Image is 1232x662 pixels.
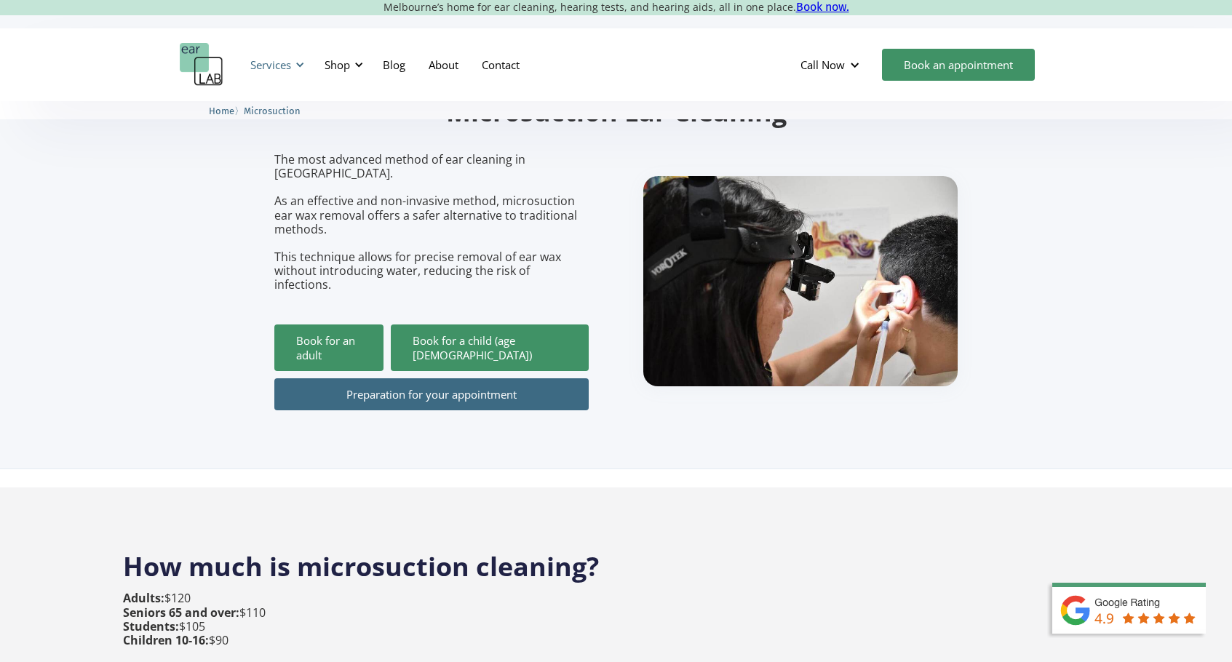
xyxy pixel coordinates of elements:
a: Home [209,103,234,117]
span: Home [209,105,234,116]
a: Book for a child (age [DEMOGRAPHIC_DATA]) [391,324,589,371]
div: Shop [316,43,367,87]
div: Call Now [800,57,845,72]
div: Services [250,57,291,72]
a: Preparation for your appointment [274,378,589,410]
li: 〉 [209,103,244,119]
a: Book an appointment [882,49,1035,81]
img: boy getting ear checked. [643,176,958,386]
h2: Microsuction Ear Cleaning [274,95,958,129]
h2: How much is microsuction cleaning? [123,535,1108,584]
strong: Adults: [123,590,164,606]
a: home [180,43,223,87]
div: Services [242,43,309,87]
a: Blog [371,44,417,86]
a: About [417,44,470,86]
a: Microsuction [244,103,301,117]
a: Contact [470,44,531,86]
div: Shop [325,57,350,72]
strong: Students: [123,618,179,634]
strong: Seniors 65 and over: [123,605,239,621]
span: Microsuction [244,105,301,116]
div: Call Now [789,43,875,87]
a: Book for an adult [274,324,383,371]
p: The most advanced method of ear cleaning in [GEOGRAPHIC_DATA]. As an effective and non-invasive m... [274,153,589,292]
strong: Children 10-16: [123,632,209,648]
